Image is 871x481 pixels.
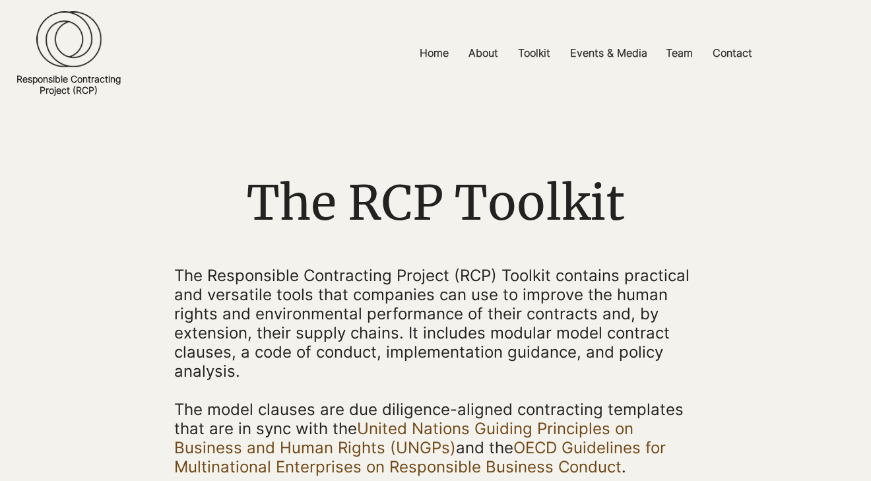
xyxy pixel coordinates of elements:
[16,73,121,96] a: Responsible ContractingProject (RCP)
[703,38,762,68] a: Contact
[413,38,455,68] p: Home
[247,173,625,233] span: The RCP Toolkit
[560,38,656,68] a: Events & Media
[174,438,666,476] a: OECD Guidelines for Multinational Enterprises on Responsible Business Conduct
[174,419,633,457] a: United Nations Guiding Principles on Business and Human Rights (UNGPs)
[459,38,508,68] a: About
[656,38,703,68] a: Team
[511,38,557,68] p: Toolkit
[174,400,684,476] span: The model clauses are due diligence-aligned contracting templates that are in sync with the and t...
[508,38,560,68] a: Toolkit
[174,266,690,381] span: The Responsible Contracting Project (RCP) Toolkit contains practical and versatile tools that com...
[564,38,654,68] p: Events & Media
[706,38,759,68] p: Contact
[659,38,699,68] p: Team
[410,38,459,68] a: Home
[462,38,505,68] p: About
[300,38,871,68] nav: Site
